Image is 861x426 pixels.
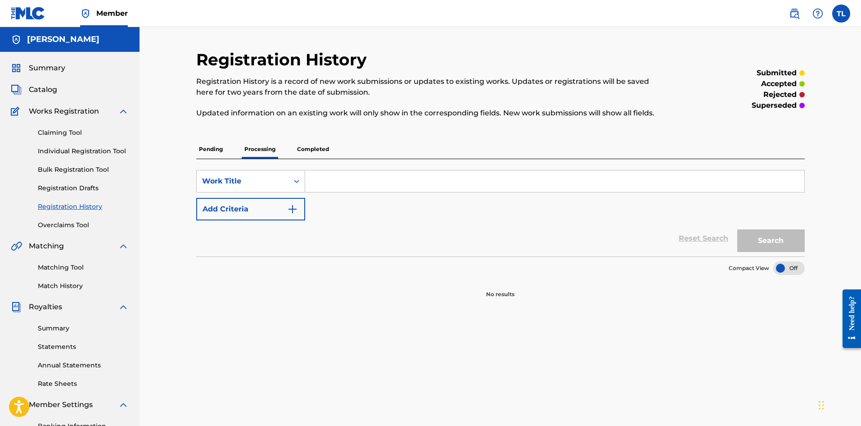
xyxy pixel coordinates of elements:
img: expand [118,302,129,312]
h5: TREYLON LEWIS [27,34,99,45]
span: Royalties [29,302,62,312]
a: Annual Statements [38,361,129,370]
img: Member Settings [11,399,22,410]
a: Bulk Registration Tool [38,165,129,174]
img: Works Registration [11,106,23,117]
span: Works Registration [29,106,99,117]
div: Help [809,5,827,23]
a: Rate Sheets [38,379,129,389]
button: Add Criteria [196,198,305,220]
p: submitted [757,68,797,78]
a: Overclaims Tool [38,220,129,230]
img: search [789,8,800,19]
img: Matching [11,241,22,252]
p: Registration History is a record of new work submissions or updates to existing works. Updates or... [196,76,665,98]
a: Claiming Tool [38,128,129,137]
p: Processing [242,140,278,159]
img: help [812,8,823,19]
iframe: Chat Widget [816,383,861,426]
a: Registration Drafts [38,183,129,193]
p: rejected [763,89,797,100]
div: Drag [819,392,824,419]
span: Matching [29,241,64,252]
a: Match History [38,281,129,291]
img: Catalog [11,84,22,95]
p: No results [486,279,514,298]
p: Pending [196,140,225,159]
form: Search Form [196,170,805,257]
a: Matching Tool [38,263,129,272]
a: SummarySummary [11,63,65,73]
img: 9d2ae6d4665cec9f34b9.svg [287,204,298,215]
span: Member [96,8,128,18]
img: Summary [11,63,22,73]
img: Accounts [11,34,22,45]
img: Top Rightsholder [80,8,91,19]
img: MLC Logo [11,7,45,20]
a: Summary [38,324,129,333]
img: expand [118,241,129,252]
h2: Registration History [196,50,371,70]
div: Work Title [202,176,283,187]
img: Royalties [11,302,22,312]
span: Member Settings [29,399,93,410]
span: Compact View [729,264,769,272]
a: Individual Registration Tool [38,147,129,156]
p: superseded [752,100,797,111]
p: accepted [761,78,797,89]
iframe: Resource Center [836,283,861,355]
img: expand [118,399,129,410]
span: Summary [29,63,65,73]
a: Statements [38,342,129,352]
a: Public Search [785,5,803,23]
div: User Menu [832,5,850,23]
p: Completed [294,140,332,159]
a: Registration History [38,202,129,211]
span: Catalog [29,84,57,95]
a: CatalogCatalog [11,84,57,95]
img: expand [118,106,129,117]
p: Updated information on an existing work will only show in the corresponding fields. New work subm... [196,108,665,119]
